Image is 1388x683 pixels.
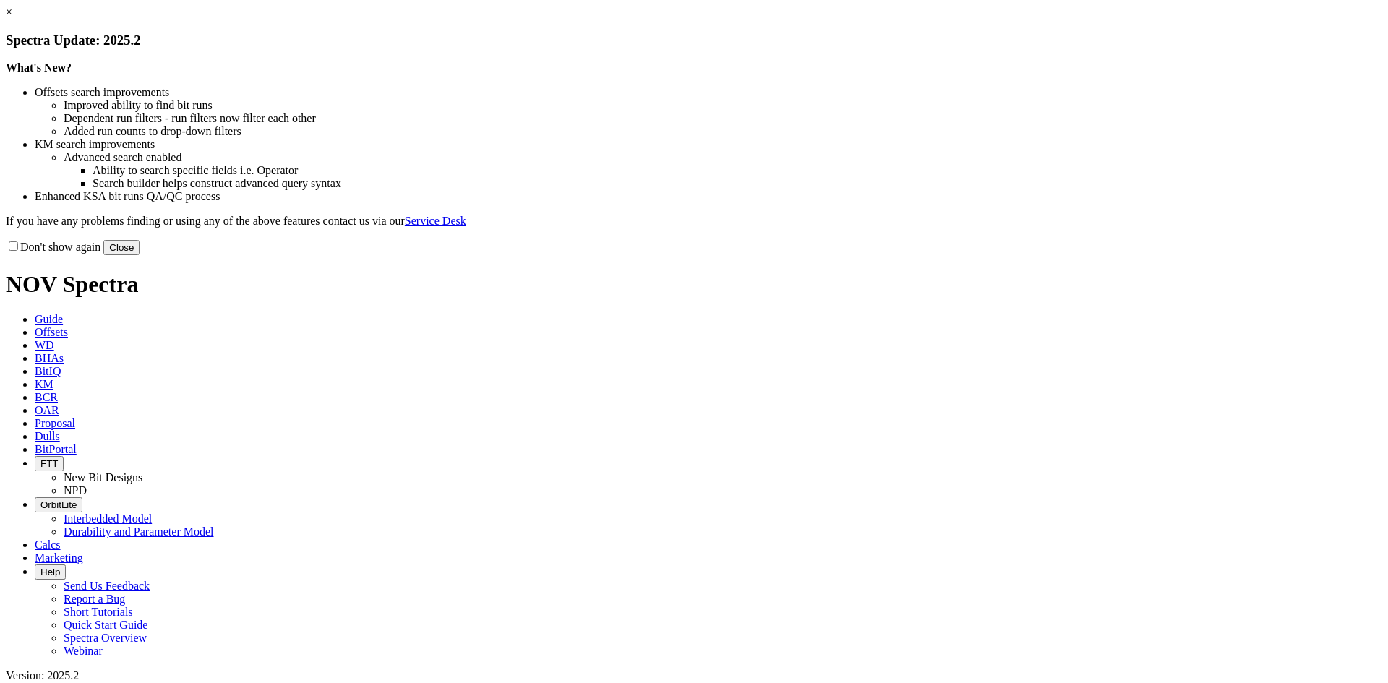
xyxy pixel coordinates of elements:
li: Dependent run filters - run filters now filter each other [64,112,1382,125]
a: New Bit Designs [64,471,142,484]
span: Marketing [35,551,83,564]
li: Improved ability to find bit runs [64,99,1382,112]
button: Close [103,240,140,255]
span: Calcs [35,538,61,551]
span: WD [35,339,54,351]
a: Quick Start Guide [64,619,147,631]
span: OrbitLite [40,499,77,510]
h3: Spectra Update: 2025.2 [6,33,1382,48]
li: Enhanced KSA bit runs QA/QC process [35,190,1382,203]
span: OAR [35,404,59,416]
span: BHAs [35,352,64,364]
p: If you have any problems finding or using any of the above features contact us via our [6,215,1382,228]
a: Spectra Overview [64,632,147,644]
a: Service Desk [405,215,466,227]
span: FTT [40,458,58,469]
a: Webinar [64,645,103,657]
span: Dulls [35,430,60,442]
li: Offsets search improvements [35,86,1382,99]
strong: What's New? [6,61,72,74]
a: Interbedded Model [64,512,152,525]
span: Offsets [35,326,68,338]
span: BitPortal [35,443,77,455]
li: KM search improvements [35,138,1382,151]
span: Help [40,567,60,577]
li: Search builder helps construct advanced query syntax [93,177,1382,190]
a: Report a Bug [64,593,125,605]
a: NPD [64,484,87,497]
span: BitIQ [35,365,61,377]
a: Send Us Feedback [64,580,150,592]
a: × [6,6,12,18]
a: Short Tutorials [64,606,133,618]
label: Don't show again [6,241,100,253]
li: Added run counts to drop-down filters [64,125,1382,138]
input: Don't show again [9,241,18,251]
li: Advanced search enabled [64,151,1382,164]
span: Proposal [35,417,75,429]
span: KM [35,378,53,390]
li: Ability to search specific fields i.e. Operator [93,164,1382,177]
span: BCR [35,391,58,403]
span: Guide [35,313,63,325]
div: Version: 2025.2 [6,669,1382,682]
h1: NOV Spectra [6,271,1382,298]
a: Durability and Parameter Model [64,525,214,538]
